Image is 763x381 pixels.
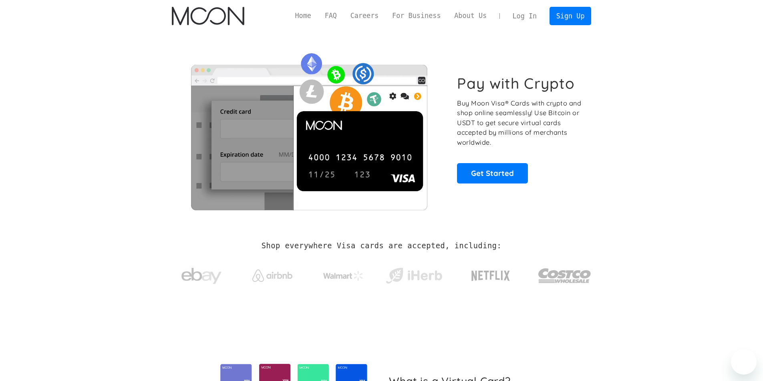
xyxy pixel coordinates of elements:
img: Moon Cards let you spend your crypto anywhere Visa is accepted. [172,48,446,210]
a: Costco [538,253,592,295]
a: Walmart [313,263,373,285]
img: iHerb [384,265,444,286]
a: For Business [385,11,447,21]
a: Careers [344,11,385,21]
p: Buy Moon Visa® Cards with crypto and shop online seamlessly! Use Bitcoin or USDT to get secure vi... [457,98,582,148]
img: ebay [181,263,221,289]
a: ebay [172,255,232,293]
h2: Shop everywhere Visa cards are accepted, including: [262,241,501,250]
a: Log In [506,7,544,25]
a: Get Started [457,163,528,183]
a: About Us [447,11,493,21]
iframe: Кнопка запуска окна обмена сообщениями [731,349,757,375]
img: Airbnb [252,269,292,282]
a: iHerb [384,257,444,290]
a: Sign Up [550,7,591,25]
img: Walmart [323,271,363,281]
a: Home [288,11,318,21]
a: Airbnb [242,261,302,286]
a: home [172,7,244,25]
img: Netflix [471,266,511,286]
img: Moon Logo [172,7,244,25]
img: Costco [538,261,592,291]
a: Netflix [455,258,527,290]
a: FAQ [318,11,344,21]
h1: Pay with Crypto [457,74,575,92]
